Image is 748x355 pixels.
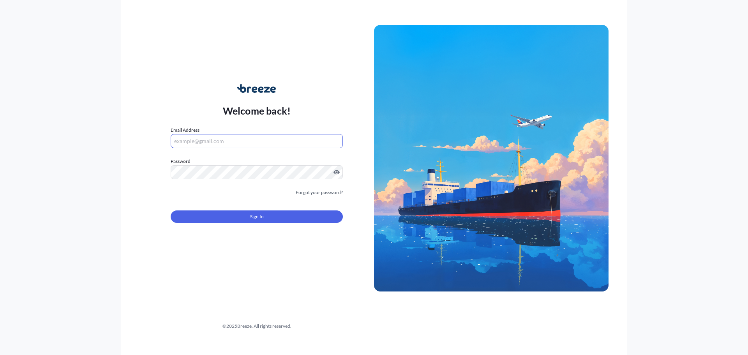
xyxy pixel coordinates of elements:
img: Ship illustration [374,25,609,291]
label: Email Address [171,126,199,134]
a: Forgot your password? [296,189,343,196]
p: Welcome back! [223,104,291,117]
button: Sign In [171,210,343,223]
button: Show password [333,169,340,175]
input: example@gmail.com [171,134,343,148]
div: © 2025 Breeze. All rights reserved. [139,322,374,330]
label: Password [171,157,343,165]
span: Sign In [250,213,264,221]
